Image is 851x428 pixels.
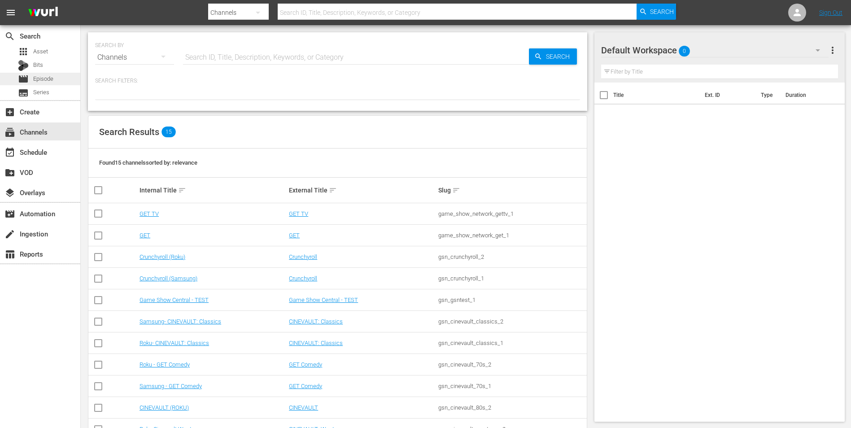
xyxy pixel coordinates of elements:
span: 15 [161,127,176,137]
a: Game Show Central - TEST [140,297,209,303]
span: more_vert [827,45,838,56]
span: VOD [4,167,15,178]
span: Series [33,88,49,97]
span: Automation [4,209,15,219]
div: External Title [289,185,436,196]
a: Samsung- CINEVAULT: Classics [140,318,221,325]
div: Default Workspace [601,38,829,63]
a: Sign Out [819,9,842,16]
div: gsn_cinevault_classics_1 [438,340,585,346]
span: Found 15 channels sorted by: relevance [99,159,197,166]
span: Search [542,48,577,65]
div: Bits [18,60,29,71]
a: Game Show Central - TEST [289,297,358,303]
div: game_show_network_get_1 [438,232,585,239]
button: Search [637,4,676,20]
div: Internal Title [140,185,286,196]
a: CINEVAULT: Classics [289,318,343,325]
span: Search Results [99,127,159,137]
th: Title [613,83,699,108]
a: Crunchyroll [289,275,317,282]
div: gsn_cinevault_70s_2 [438,361,585,368]
span: Bits [33,61,43,70]
button: Search [529,48,577,65]
a: GET [289,232,300,239]
span: sort [452,186,460,194]
a: GET [140,232,150,239]
div: gsn_crunchyroll_2 [438,253,585,260]
div: gsn_cinevault_classics_2 [438,318,585,325]
span: Asset [33,47,48,56]
div: game_show_network_gettv_1 [438,210,585,217]
a: Roku- CINEVAULT: Classics [140,340,209,346]
div: gsn_crunchyroll_1 [438,275,585,282]
a: CINEVAULT: Classics [289,340,343,346]
span: Asset [18,46,29,57]
div: Channels [95,45,174,70]
button: more_vert [827,39,838,61]
a: Crunchyroll (Samsung) [140,275,197,282]
span: Overlays [4,188,15,198]
a: GET Comedy [289,361,322,368]
span: Search [4,31,15,42]
a: Samsung - GET Comedy [140,383,202,389]
span: menu [5,7,16,18]
span: Search [650,4,674,20]
a: GET Comedy [289,383,322,389]
span: sort [178,186,186,194]
span: Series [18,87,29,98]
span: Channels [4,127,15,138]
span: sort [329,186,337,194]
a: CINEVAULT (ROKU) [140,404,189,411]
div: Slug [438,185,585,196]
div: gsn_cinevault_70s_1 [438,383,585,389]
p: Search Filters: [95,77,580,85]
span: Episode [33,74,53,83]
th: Ext. ID [699,83,756,108]
a: Crunchyroll [289,253,317,260]
th: Type [755,83,780,108]
a: GET TV [140,210,159,217]
span: Schedule [4,147,15,158]
span: 0 [679,42,690,61]
div: gsn_cinevault_80s_2 [438,404,585,411]
span: Ingestion [4,229,15,240]
span: Reports [4,249,15,260]
span: Episode [18,74,29,84]
a: Roku - GET Comedy [140,361,190,368]
div: gsn_gsntest_1 [438,297,585,303]
span: Create [4,107,15,118]
a: Crunchyroll (Roku) [140,253,185,260]
img: ans4CAIJ8jUAAAAAAAAAAAAAAAAAAAAAAAAgQb4GAAAAAAAAAAAAAAAAAAAAAAAAJMjXAAAAAAAAAAAAAAAAAAAAAAAAgAT5G... [22,2,65,23]
a: GET TV [289,210,308,217]
th: Duration [780,83,834,108]
a: CINEVAULT [289,404,318,411]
